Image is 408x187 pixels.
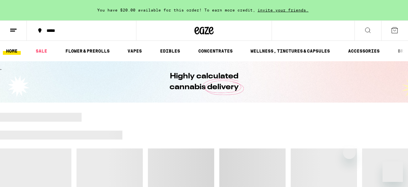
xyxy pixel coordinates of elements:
a: VAPES [124,47,145,55]
a: WELLNESS, TINCTURES & CAPSULES [247,47,333,55]
span: invite your friends. [255,8,311,12]
a: CONCENTRATES [195,47,236,55]
iframe: Button to launch messaging window [382,162,403,182]
a: HOME [3,47,21,55]
a: ACCESSORIES [345,47,383,55]
h1: Highly calculated cannabis delivery [151,71,257,93]
iframe: Close message [343,146,356,159]
a: SALE [33,47,50,55]
a: EDIBLES [157,47,183,55]
span: You have $20.00 available for this order! To earn more credit, [97,8,255,12]
a: FLOWER & PREROLLS [62,47,113,55]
